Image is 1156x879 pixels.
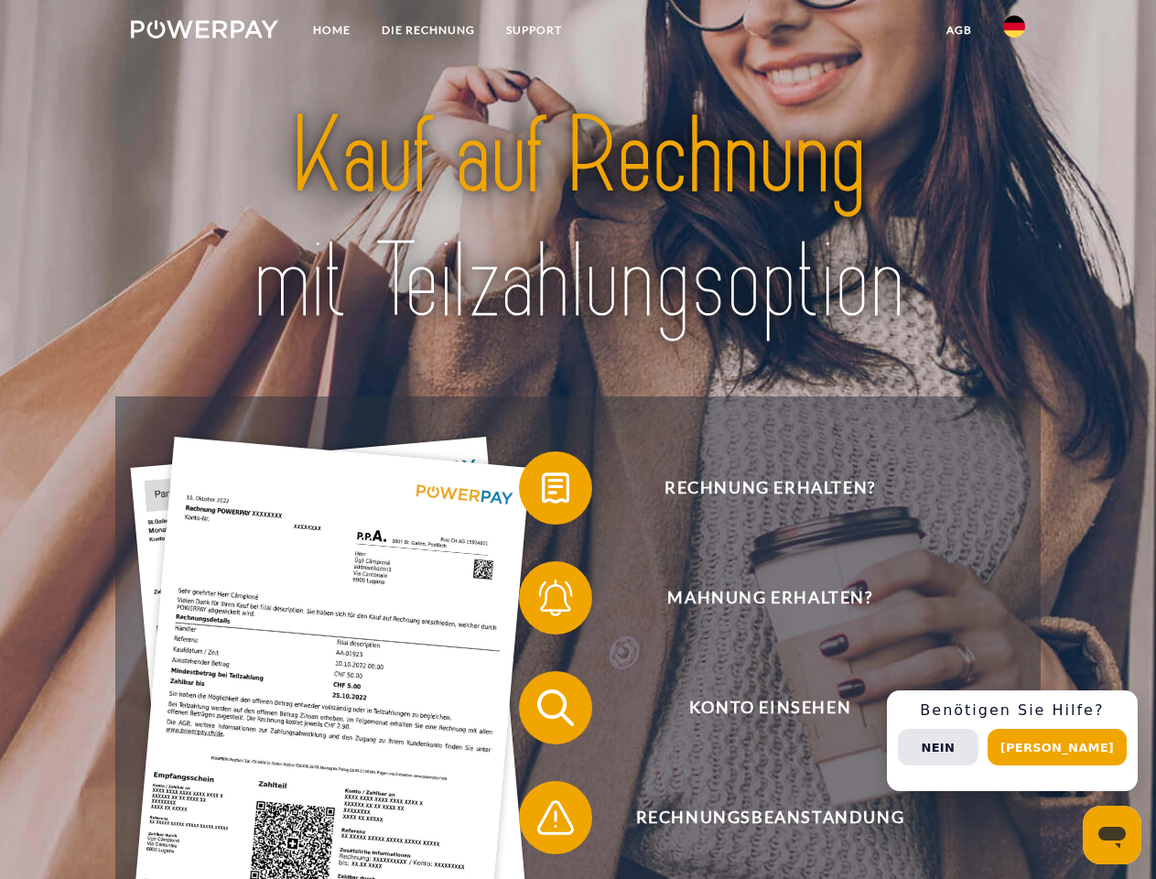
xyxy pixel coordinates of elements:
button: Konto einsehen [519,671,995,744]
button: Rechnungsbeanstandung [519,781,995,854]
img: qb_warning.svg [533,795,578,841]
img: qb_search.svg [533,685,578,731]
h3: Benötigen Sie Hilfe? [898,701,1127,720]
button: Mahnung erhalten? [519,561,995,635]
iframe: Schaltfläche zum Öffnen des Messaging-Fensters [1083,806,1141,864]
span: Konto einsehen [546,671,994,744]
a: DIE RECHNUNG [366,14,491,47]
button: Nein [898,729,978,765]
img: logo-powerpay-white.svg [131,20,278,38]
span: Mahnung erhalten? [546,561,994,635]
a: Home [297,14,366,47]
span: Rechnung erhalten? [546,451,994,525]
a: agb [931,14,988,47]
img: title-powerpay_de.svg [175,88,981,351]
img: qb_bill.svg [533,465,578,511]
img: qb_bell.svg [533,575,578,621]
div: Schnellhilfe [887,690,1138,791]
a: SUPPORT [491,14,578,47]
span: Rechnungsbeanstandung [546,781,994,854]
button: Rechnung erhalten? [519,451,995,525]
img: de [1003,16,1025,38]
button: [PERSON_NAME] [988,729,1127,765]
